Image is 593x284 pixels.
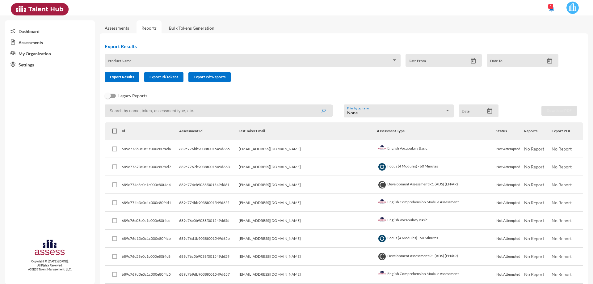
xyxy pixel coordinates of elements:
[239,122,377,140] th: Test Taker Email
[524,146,544,151] span: No Report
[524,182,544,187] span: No Report
[484,108,495,114] button: Open calendar
[5,36,95,48] a: Assessments
[496,212,524,230] td: Not Attempted
[552,236,572,241] span: No Report
[179,122,238,140] th: Assessment Id
[239,266,377,284] td: [EMAIL_ADDRESS][DOMAIN_NAME]
[5,25,95,36] a: Dashboard
[468,58,479,64] button: Open calendar
[239,248,377,266] td: [EMAIL_ADDRESS][DOMAIN_NAME]
[377,176,496,194] td: Development Assessment R1 (ADS) (EN/AR)
[105,104,332,117] input: Search by name, token, assessment type, etc.
[548,4,553,9] div: 1
[239,158,377,176] td: [EMAIL_ADDRESS][DOMAIN_NAME]
[179,194,238,212] td: 689c774bb9038f001549d65f
[552,272,572,277] span: No Report
[544,58,555,64] button: Open calendar
[122,176,179,194] td: 689c774e3e0c1c000e80f4d4
[347,110,358,115] span: None
[496,194,524,212] td: Not Attempted
[179,176,238,194] td: 689c774eb9038f001549d661
[179,266,238,284] td: 689c769db9038f001549d657
[5,48,95,59] a: My Organization
[122,122,179,140] th: Id
[524,218,544,223] span: No Report
[239,176,377,194] td: [EMAIL_ADDRESS][DOMAIN_NAME]
[122,212,179,230] td: 689c76e03e0c1c000e80f4ce
[239,140,377,158] td: [EMAIL_ADDRESS][DOMAIN_NAME]
[547,108,572,113] span: Download PDF
[239,230,377,248] td: [EMAIL_ADDRESS][DOMAIN_NAME]
[122,194,179,212] td: 689c774b3e0c1c000e80f4d1
[552,146,572,151] span: No Report
[377,158,496,176] td: Focus (4 Modules) - 60 Minutes
[496,266,524,284] td: Not Attempted
[552,182,572,187] span: No Report
[149,74,178,79] span: Export Id/Tokens
[179,230,238,248] td: 689c76d1b9038f001549d65b
[5,259,95,271] p: Copyright © [DATE]-[DATE]. All Rights Reserved. ASSESS Talent Management, LLC.
[496,158,524,176] td: Not Attempted
[239,212,377,230] td: [EMAIL_ADDRESS][DOMAIN_NAME]
[179,212,238,230] td: 689c76e0b9038f001549d65d
[377,230,496,248] td: Focus (4 Modules) - 60 Minutes
[239,194,377,212] td: [EMAIL_ADDRESS][DOMAIN_NAME]
[122,248,179,266] td: 689c76c53e0c1c000e80f4c8
[377,140,496,158] td: English Vocabulary Basic
[524,200,544,205] span: No Report
[524,122,552,140] th: Reports
[122,140,179,158] td: 689c776b3e0c1c000e80f4da
[194,74,225,79] span: Export Pdf Reports
[552,122,583,140] th: Export PDF
[377,266,496,284] td: English Comprehension Module Assessment
[552,164,572,169] span: No Report
[552,200,572,205] span: No Report
[105,25,129,31] a: Assessments
[496,230,524,248] td: Not Attempted
[377,248,496,266] td: Development Assessment R1 (ADS) (EN/AR)
[524,164,544,169] span: No Report
[118,92,147,100] span: Legacy Reports
[377,212,496,230] td: English Vocabulary Basic
[144,72,183,82] button: Export Id/Tokens
[105,43,563,49] h2: Export Results
[552,218,572,223] span: No Report
[496,248,524,266] td: Not Attempted
[105,72,139,82] button: Export Results
[524,272,544,277] span: No Report
[164,20,219,36] a: Bulk Tokens Generation
[541,106,577,116] button: Download PDF
[5,59,95,70] a: Settings
[122,158,179,176] td: 689c77673e0c1c000e80f4d7
[110,74,134,79] span: Export Results
[34,239,65,258] img: assesscompany-logo.png
[496,176,524,194] td: Not Attempted
[548,5,555,12] mat-icon: notifications
[179,140,238,158] td: 689c776bb9038f001549d665
[496,140,524,158] td: Not Attempted
[524,254,544,259] span: No Report
[122,266,179,284] td: 689c769d3e0c1c000e80f4c5
[179,248,238,266] td: 689c76c5b9038f001549d659
[137,20,162,36] a: Reports
[377,122,496,140] th: Assessment Type
[496,122,524,140] th: Status
[179,158,238,176] td: 689c7767b9038f001549d663
[122,230,179,248] td: 689c76d13e0c1c000e80f4cb
[524,236,544,241] span: No Report
[188,72,231,82] button: Export Pdf Reports
[377,194,496,212] td: English Comprehension Module Assessment
[552,254,572,259] span: No Report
